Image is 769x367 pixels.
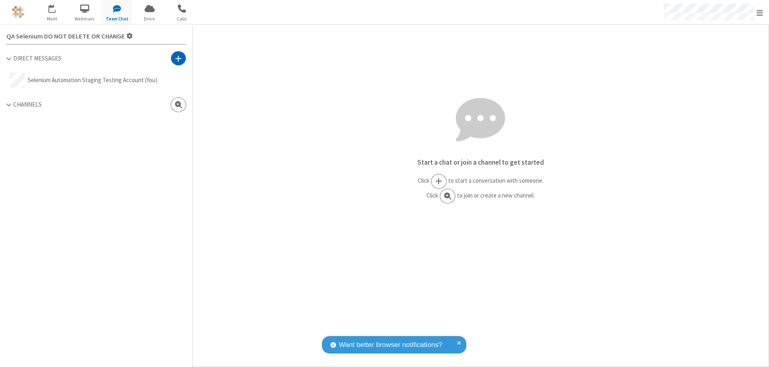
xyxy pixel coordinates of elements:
img: QA Selenium DO NOT DELETE OR CHANGE [12,6,24,18]
span: Drive [135,15,165,22]
span: Want better browser notifications? [339,340,442,350]
span: QA Selenium DO NOT DELETE OR CHANGE [6,33,125,40]
div: 1 [54,4,59,10]
span: Team Chat [102,15,132,22]
p: Start a chat or join a channel to get started [193,157,769,168]
span: Webinars [70,15,100,22]
p: Click to start a conversation with someone. Click to join or create a new channel. [193,174,769,204]
span: Calls [167,15,197,22]
span: Direct Messages [13,54,61,62]
button: Selenium Automation Staging Testing Account (You) [6,69,186,91]
button: Settings [3,28,136,44]
span: Meet [37,15,67,22]
span: Channels [13,101,42,108]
